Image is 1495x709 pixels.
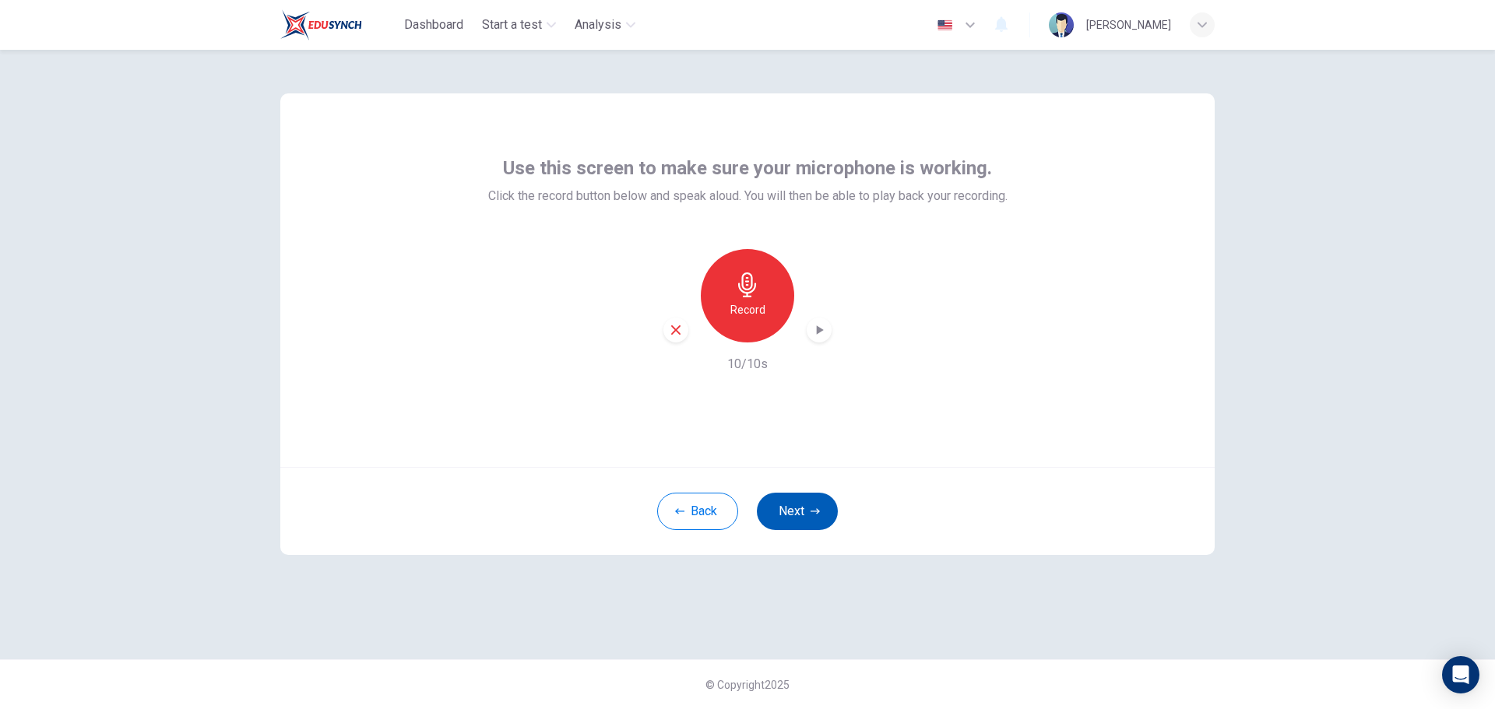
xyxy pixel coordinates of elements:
[280,9,362,40] img: EduSynch logo
[476,11,562,39] button: Start a test
[701,249,794,342] button: Record
[404,16,463,34] span: Dashboard
[730,300,765,319] h6: Record
[1442,656,1479,693] div: Open Intercom Messenger
[757,493,838,530] button: Next
[1086,16,1171,34] div: [PERSON_NAME]
[488,187,1008,205] span: Click the record button below and speak aloud. You will then be able to play back your recording.
[935,19,955,31] img: en
[503,156,992,181] span: Use this screen to make sure your microphone is working.
[568,11,642,39] button: Analysis
[705,679,790,691] span: © Copyright 2025
[482,16,542,34] span: Start a test
[657,493,738,530] button: Back
[575,16,621,34] span: Analysis
[280,9,398,40] a: EduSynch logo
[727,355,768,374] h6: 10/10s
[398,11,470,39] button: Dashboard
[1049,12,1074,37] img: Profile picture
